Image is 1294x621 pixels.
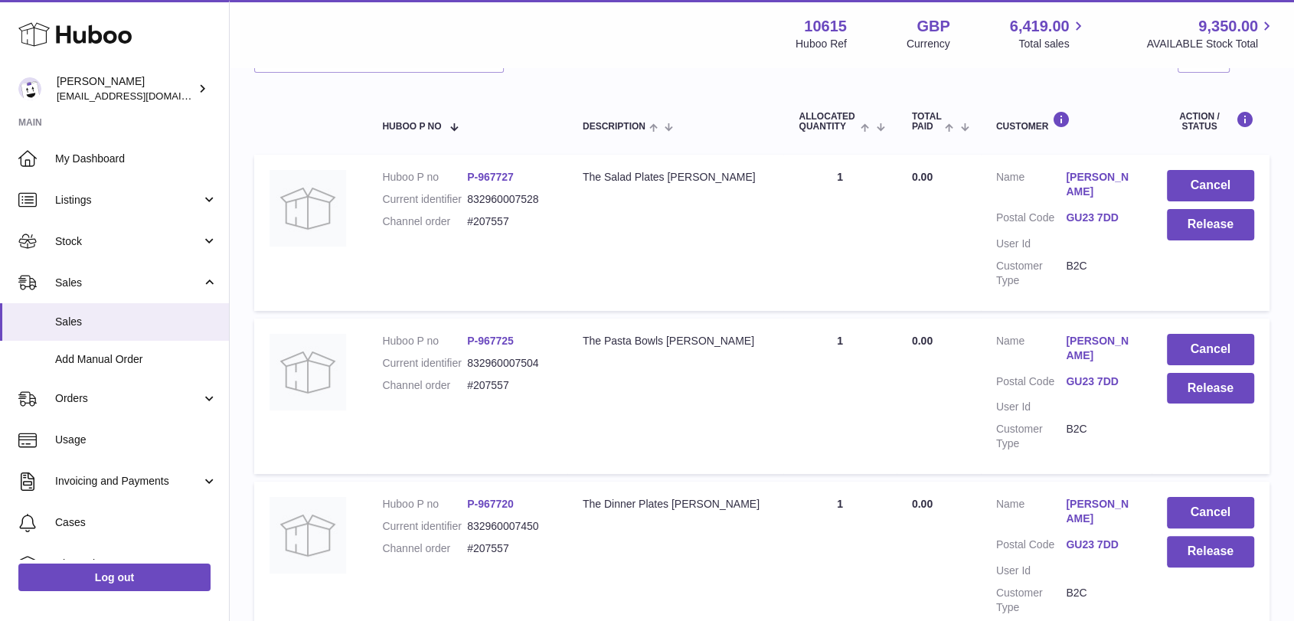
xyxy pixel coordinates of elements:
[467,356,552,371] dd: 832960007504
[996,111,1136,132] div: Customer
[996,237,1066,251] dt: User Id
[55,515,217,530] span: Cases
[1167,170,1254,201] button: Cancel
[467,171,514,183] a: P-967727
[907,37,950,51] div: Currency
[1010,16,1070,37] span: 6,419.00
[467,214,552,229] dd: #207557
[57,74,194,103] div: [PERSON_NAME]
[804,16,847,37] strong: 10615
[55,193,201,208] span: Listings
[55,391,201,406] span: Orders
[467,378,552,393] dd: #207557
[18,564,211,591] a: Log out
[55,557,217,571] span: Channels
[382,334,467,348] dt: Huboo P no
[55,234,201,249] span: Stock
[1018,37,1087,51] span: Total sales
[583,122,645,132] span: Description
[55,433,217,447] span: Usage
[783,155,896,310] td: 1
[382,214,467,229] dt: Channel order
[1167,536,1254,567] button: Release
[783,319,896,474] td: 1
[1146,37,1276,51] span: AVAILABLE Stock Total
[467,335,514,347] a: P-967725
[382,192,467,207] dt: Current identifier
[382,170,467,185] dt: Huboo P no
[912,498,933,510] span: 0.00
[382,497,467,512] dt: Huboo P no
[996,497,1066,530] dt: Name
[996,586,1066,615] dt: Customer Type
[1066,422,1136,451] dd: B2C
[1066,211,1136,225] a: GU23 7DD
[1167,497,1254,528] button: Cancel
[1167,209,1254,240] button: Release
[1146,16,1276,51] a: 9,350.00 AVAILABLE Stock Total
[1010,16,1087,51] a: 6,419.00 Total sales
[382,356,467,371] dt: Current identifier
[382,519,467,534] dt: Current identifier
[270,334,346,410] img: no-photo.jpg
[1066,538,1136,552] a: GU23 7DD
[996,374,1066,393] dt: Postal Code
[912,171,933,183] span: 0.00
[1167,373,1254,404] button: Release
[1198,16,1258,37] span: 9,350.00
[996,564,1066,578] dt: User Id
[1066,497,1136,526] a: [PERSON_NAME]
[1167,334,1254,365] button: Cancel
[1066,259,1136,288] dd: B2C
[996,211,1066,229] dt: Postal Code
[996,334,1066,367] dt: Name
[796,37,847,51] div: Huboo Ref
[1066,334,1136,363] a: [PERSON_NAME]
[1167,111,1254,132] div: Action / Status
[583,334,769,348] div: The Pasta Bowls [PERSON_NAME]
[382,378,467,393] dt: Channel order
[55,352,217,367] span: Add Manual Order
[382,541,467,556] dt: Channel order
[18,77,41,100] img: fulfillment@fable.com
[467,498,514,510] a: P-967720
[996,538,1066,556] dt: Postal Code
[917,16,949,37] strong: GBP
[912,112,942,132] span: Total paid
[57,90,225,102] span: [EMAIL_ADDRESS][DOMAIN_NAME]
[799,112,857,132] span: ALLOCATED Quantity
[270,497,346,574] img: no-photo.jpg
[467,541,552,556] dd: #207557
[583,497,769,512] div: The Dinner Plates [PERSON_NAME]
[55,152,217,166] span: My Dashboard
[1066,170,1136,199] a: [PERSON_NAME]
[1066,374,1136,389] a: GU23 7DD
[55,474,201,489] span: Invoicing and Payments
[996,400,1066,414] dt: User Id
[382,122,441,132] span: Huboo P no
[1066,586,1136,615] dd: B2C
[996,259,1066,288] dt: Customer Type
[467,519,552,534] dd: 832960007450
[55,315,217,329] span: Sales
[583,170,769,185] div: The Salad Plates [PERSON_NAME]
[270,170,346,247] img: no-photo.jpg
[912,335,933,347] span: 0.00
[996,422,1066,451] dt: Customer Type
[996,170,1066,203] dt: Name
[467,192,552,207] dd: 832960007528
[55,276,201,290] span: Sales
